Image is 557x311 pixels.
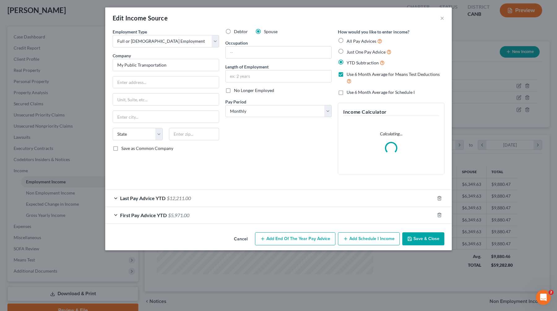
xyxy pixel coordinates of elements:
[347,60,379,65] span: YTD Subtraction
[343,131,439,137] p: Calculating...
[113,29,147,34] span: Employment Type
[347,72,440,77] span: Use 6 Month Average for Means Test Deductions
[229,233,253,245] button: Cancel
[226,46,331,58] input: --
[167,195,191,201] span: $12,211.00
[113,94,219,105] input: Unit, Suite, etc...
[255,232,335,245] button: Add End of the Year Pay Advice
[113,14,168,22] div: Edit Income Source
[343,108,439,116] h5: Income Calculator
[225,40,248,46] label: Occupation
[225,64,269,70] label: Length of Employment
[347,90,415,95] span: Use 6 Month Average for Schedule I
[113,59,219,71] input: Search company by name...
[234,88,274,93] span: No Longer Employed
[234,29,248,34] span: Debtor
[225,99,246,104] span: Pay Period
[440,14,444,22] button: ×
[120,195,166,201] span: Last Pay Advice YTD
[347,38,376,44] span: All Pay Advices
[338,232,400,245] button: Add Schedule I Income
[168,212,189,218] span: $5,971.00
[113,77,219,88] input: Enter address...
[120,212,167,218] span: First Pay Advice YTD
[549,290,554,295] span: 2
[121,146,173,151] span: Save as Common Company
[347,49,386,55] span: Just One Pay Advice
[264,29,278,34] span: Spouse
[536,290,551,305] iframe: Intercom live chat
[169,128,219,140] input: Enter zip...
[226,70,331,82] input: ex: 2 years
[113,111,219,123] input: Enter city...
[338,28,409,35] label: How would you like to enter income?
[113,53,131,58] span: Company
[402,232,444,245] button: Save & Close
